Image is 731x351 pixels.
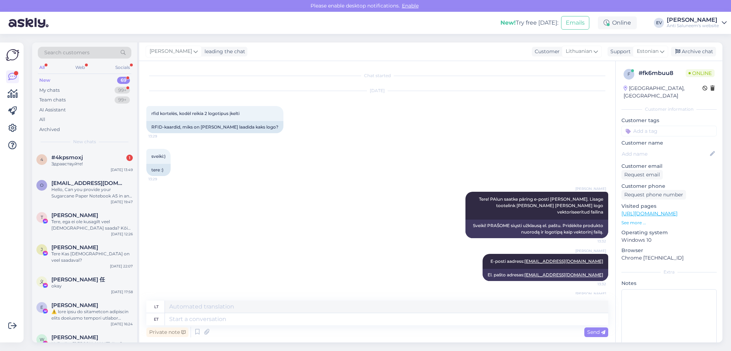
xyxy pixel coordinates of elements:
[465,220,608,238] div: Sveiki! PRAŠOME siųsti užklausą el. paštu. Pridėkite produkto nuorodą ir logotipą kaip vektorinį ...
[110,264,133,269] div: [DATE] 22:07
[146,121,283,133] div: RFID-kaardid, miks on [PERSON_NAME] laadida kaks logo?
[202,48,245,55] div: leading the chat
[148,176,175,182] span: 13:29
[111,321,133,327] div: [DATE] 16:24
[621,182,717,190] p: Customer phone
[621,220,717,226] p: See more ...
[483,269,608,281] div: El. pašto adresas:
[51,180,126,186] span: otopix@gmail.com
[111,231,133,237] div: [DATE] 12:26
[490,259,603,264] span: E-posti aadress:
[41,247,43,252] span: J
[51,212,98,219] span: Triin Mägi
[40,305,43,310] span: E
[74,63,86,72] div: Web
[39,126,60,133] div: Archived
[40,337,44,342] span: W
[51,276,105,283] span: 义平 任
[39,106,66,114] div: AI Assistant
[40,157,43,162] span: 4
[115,87,130,94] div: 99+
[579,239,606,244] span: 13:32
[38,63,46,72] div: All
[667,17,719,23] div: [PERSON_NAME]
[575,291,606,296] span: [PERSON_NAME]
[117,77,130,84] div: 69
[637,47,659,55] span: Estonian
[621,269,717,275] div: Extra
[51,244,98,251] span: Jaanika Palmik
[51,283,133,289] div: okay
[479,196,604,215] span: Tere! PAlun saatke päring e-posti [PERSON_NAME]. Lisage tootelink [PERSON_NAME] [PERSON_NAME] log...
[667,17,727,29] a: [PERSON_NAME]Anti Saluneem's website
[524,259,603,264] a: [EMAIL_ADDRESS][DOMAIN_NAME]
[621,162,717,170] p: Customer email
[587,329,605,335] span: Send
[639,69,686,77] div: # fk6mbuu8
[51,186,133,199] div: Hello, Can you provide your Sugarcane Paper Notebook A5 in an unlined (blank) version? The produc...
[150,47,192,55] span: [PERSON_NAME]
[146,87,608,94] div: [DATE]
[114,63,131,72] div: Socials
[667,23,719,29] div: Anti Saluneem's website
[41,215,43,220] span: T
[621,236,717,244] p: Windows 10
[500,19,516,26] b: New!
[561,16,589,30] button: Emails
[111,289,133,295] div: [DATE] 17:58
[115,96,130,104] div: 99+
[621,106,717,112] div: Customer information
[566,47,592,55] span: Lithuanian
[579,281,606,287] span: 13:32
[621,202,717,210] p: Visited pages
[44,49,90,56] span: Search customers
[51,334,98,341] span: Wendy Xiao
[146,164,171,176] div: tere :)
[621,247,717,254] p: Browser
[148,134,175,139] span: 13:29
[671,47,716,56] div: Archive chat
[654,18,664,28] div: EV
[621,139,717,147] p: Customer name
[40,182,44,188] span: o
[598,16,637,29] div: Online
[575,186,606,191] span: [PERSON_NAME]
[500,19,558,27] div: Try free [DATE]:
[51,251,133,264] div: Tere Kas [DEMOGRAPHIC_DATA] on veel saadaval?
[146,72,608,79] div: Chat started
[686,69,715,77] span: Online
[51,161,133,167] div: Здравствуйте!
[400,2,421,9] span: Enable
[126,155,133,161] div: 1
[621,210,677,217] a: [URL][DOMAIN_NAME]
[73,139,96,145] span: New chats
[151,154,166,159] span: sveiki:)
[111,167,133,172] div: [DATE] 13:49
[40,279,44,284] span: 义
[627,71,630,77] span: f
[624,85,702,100] div: [GEOGRAPHIC_DATA], [GEOGRAPHIC_DATA]
[111,199,133,205] div: [DATE] 19:47
[51,309,133,321] div: ⚠️ lore ipsu do sitametcon adipiscin elits doeiusmo tempori utlabor etdolo magnaaliq: enima://min...
[39,96,66,104] div: Team chats
[151,111,240,116] span: rfid kortelės, kodėl reikia 2 logotipus įkelti
[524,272,603,277] a: [EMAIL_ADDRESS][DOMAIN_NAME]
[154,313,158,325] div: et
[621,117,717,124] p: Customer tags
[621,190,686,200] div: Request phone number
[6,48,19,62] img: Askly Logo
[575,248,606,254] span: [PERSON_NAME]
[154,301,158,313] div: lt
[621,254,717,262] p: Chrome [TECHNICAL_ID]
[621,126,717,136] input: Add a tag
[621,229,717,236] p: Operating system
[51,302,98,309] span: Eliza Adamska
[51,219,133,231] div: Tere, ega ei ole kusagilt veel [DEMOGRAPHIC_DATA] saada? Kõik läksid välja
[39,116,45,123] div: All
[608,48,631,55] div: Support
[621,170,663,180] div: Request email
[622,150,709,158] input: Add name
[39,77,50,84] div: New
[39,87,60,94] div: My chats
[621,280,717,287] p: Notes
